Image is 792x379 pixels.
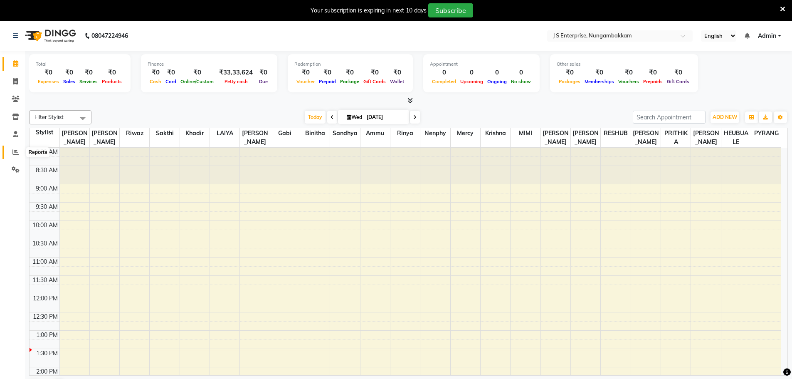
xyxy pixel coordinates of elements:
[713,114,737,120] span: ADD NEW
[601,128,630,139] span: RESHUB
[582,79,616,84] span: Memberships
[557,61,691,68] div: Other sales
[35,367,59,376] div: 2:00 PM
[388,79,406,84] span: Wallet
[481,128,510,139] span: krishna
[458,68,485,77] div: 0
[270,128,300,139] span: gabi
[665,79,691,84] span: Gift Cards
[557,68,582,77] div: ₹0
[178,68,216,77] div: ₹0
[721,128,751,147] span: HEUBUALE
[430,79,458,84] span: Completed
[61,79,77,84] span: Sales
[222,79,250,84] span: Petty cash
[509,79,533,84] span: No show
[150,128,179,139] span: sakthi
[180,128,210,139] span: khadir
[77,79,100,84] span: Services
[120,128,149,139] span: riwaz
[163,68,178,77] div: ₹0
[451,128,480,139] span: mercy
[91,24,128,47] b: 08047224946
[60,128,89,147] span: [PERSON_NAME]
[31,276,59,285] div: 11:30 AM
[294,68,317,77] div: ₹0
[100,68,124,77] div: ₹0
[305,111,326,124] span: Today
[294,79,317,84] span: Voucher
[631,128,661,147] span: [PERSON_NAME]
[317,68,338,77] div: ₹0
[36,68,61,77] div: ₹0
[163,79,178,84] span: Card
[420,128,450,139] span: nenphy
[31,312,59,321] div: 12:30 PM
[751,128,781,139] span: PYRANG
[36,61,124,68] div: Total
[240,128,269,147] span: [PERSON_NAME]
[616,68,641,77] div: ₹0
[364,111,406,124] input: 2025-09-03
[361,68,388,77] div: ₹0
[34,203,59,211] div: 9:30 AM
[21,24,78,47] img: logo
[571,128,600,147] span: [PERSON_NAME]
[641,79,665,84] span: Prepaids
[294,61,406,68] div: Redemption
[100,79,124,84] span: Products
[509,68,533,77] div: 0
[360,128,390,139] span: ammu
[330,128,360,139] span: sandhya
[430,68,458,77] div: 0
[35,349,59,358] div: 1:30 PM
[338,79,361,84] span: Package
[691,128,720,147] span: [PERSON_NAME]
[338,68,361,77] div: ₹0
[311,6,427,15] div: Your subscription is expiring in next 10 days
[31,258,59,266] div: 11:00 AM
[30,128,59,137] div: Stylist
[36,79,61,84] span: Expenses
[388,68,406,77] div: ₹0
[35,114,64,120] span: Filter Stylist
[148,79,163,84] span: Cash
[557,79,582,84] span: Packages
[361,79,388,84] span: Gift Cards
[148,61,271,68] div: Finance
[148,68,163,77] div: ₹0
[26,147,49,157] div: Reports
[616,79,641,84] span: Vouchers
[711,111,739,123] button: ADD NEW
[345,114,364,120] span: Wed
[758,32,776,40] span: Admin
[34,184,59,193] div: 9:00 AM
[90,128,119,147] span: [PERSON_NAME]
[216,68,256,77] div: ₹33,33,624
[641,68,665,77] div: ₹0
[300,128,330,139] span: binitha
[390,128,420,139] span: rinya
[458,79,485,84] span: Upcoming
[485,68,509,77] div: 0
[31,294,59,303] div: 12:00 PM
[178,79,216,84] span: Online/Custom
[31,239,59,248] div: 10:30 AM
[35,331,59,339] div: 1:00 PM
[210,128,239,139] span: LAIYA
[428,3,473,17] button: Subscribe
[61,68,77,77] div: ₹0
[77,68,100,77] div: ₹0
[665,68,691,77] div: ₹0
[633,111,706,124] input: Search Appointment
[511,128,540,139] span: MIMI
[317,79,338,84] span: Prepaid
[257,79,270,84] span: Due
[541,128,570,147] span: [PERSON_NAME]
[256,68,271,77] div: ₹0
[661,128,691,147] span: PRITHIKA
[34,166,59,175] div: 8:30 AM
[485,79,509,84] span: Ongoing
[430,61,533,68] div: Appointment
[582,68,616,77] div: ₹0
